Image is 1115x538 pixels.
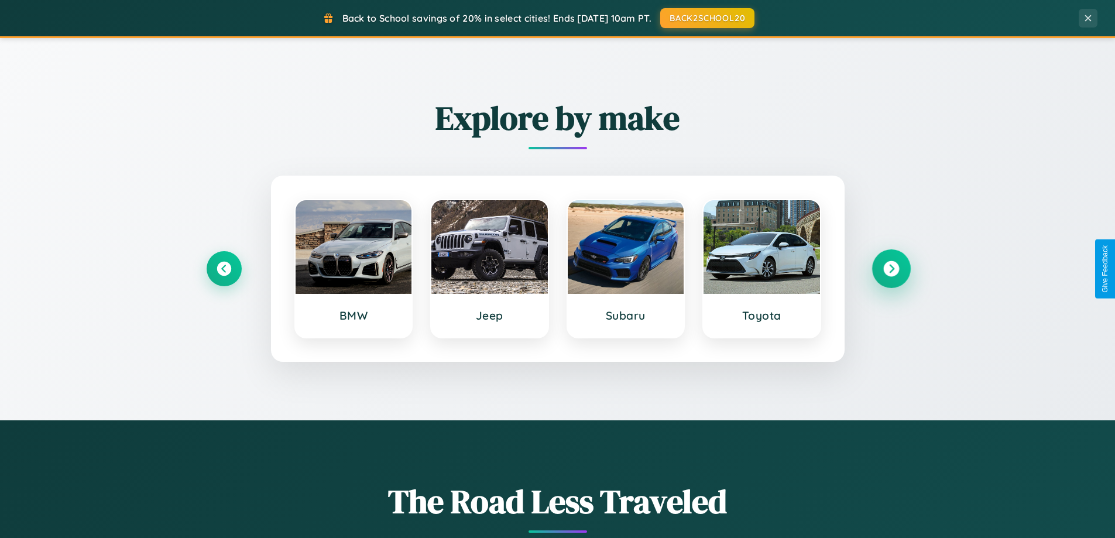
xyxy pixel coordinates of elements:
[715,309,808,323] h3: Toyota
[342,12,651,24] span: Back to School savings of 20% in select cities! Ends [DATE] 10am PT.
[307,309,400,323] h3: BMW
[579,309,673,323] h3: Subaru
[207,479,909,524] h1: The Road Less Traveled
[207,95,909,141] h2: Explore by make
[1101,245,1109,293] div: Give Feedback
[443,309,536,323] h3: Jeep
[660,8,754,28] button: BACK2SCHOOL20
